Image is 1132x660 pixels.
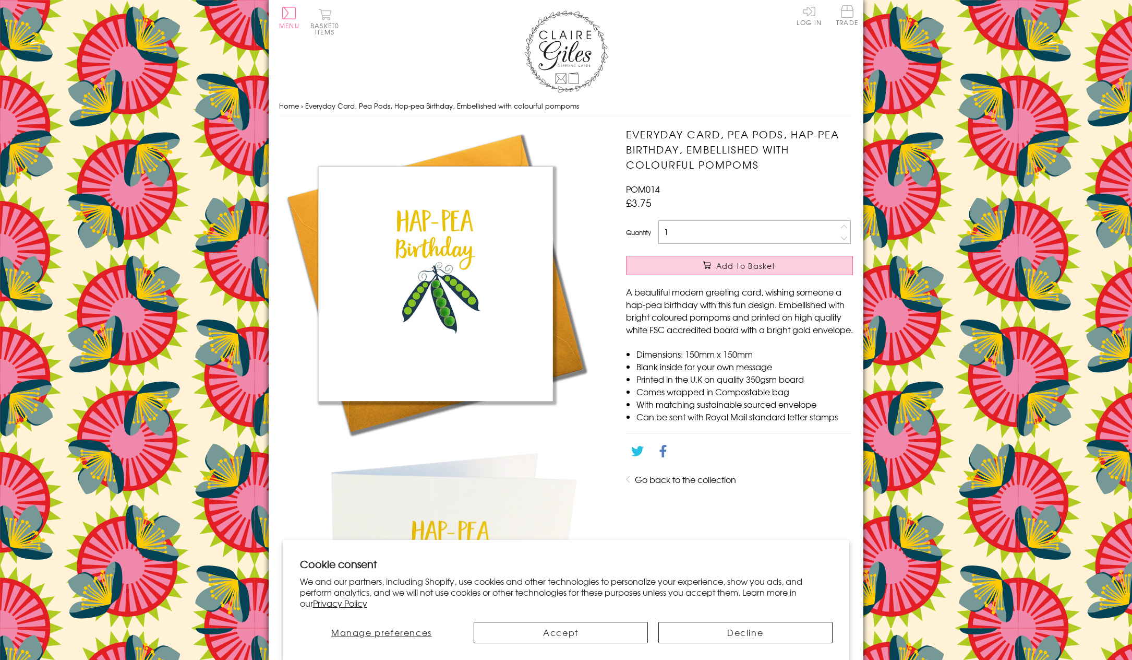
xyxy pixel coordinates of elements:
a: Privacy Policy [313,597,367,609]
span: £3.75 [626,195,652,210]
a: Trade [836,5,858,28]
span: Trade [836,5,858,26]
li: Printed in the U.K on quality 350gsm board [636,373,853,385]
p: A beautiful modern greeting card, wishing someone a hap-pea birthday with this fun design. Embell... [626,286,853,336]
a: Home [279,101,299,111]
span: Add to Basket [716,261,776,271]
li: Dimensions: 150mm x 150mm [636,348,853,360]
label: Quantity [626,228,651,237]
a: Go back to the collection [635,473,736,486]
button: Manage preferences [300,622,464,643]
li: Can be sent with Royal Mail standard letter stamps [636,410,853,423]
button: Accept [474,622,648,643]
h1: Everyday Card, Pea Pods, Hap-pea Birthday, Embellished with colourful pompoms [626,127,853,172]
button: Add to Basket [626,256,853,275]
img: Everyday Card, Pea Pods, Hap-pea Birthday, Embellished with colourful pompoms [279,127,592,440]
li: Comes wrapped in Compostable bag [636,385,853,398]
span: Manage preferences [331,626,432,639]
p: We and our partners, including Shopify, use cookies and other technologies to personalize your ex... [300,576,833,608]
span: 0 items [315,21,339,37]
img: Claire Giles Greetings Cards [524,10,608,93]
a: Log In [797,5,822,26]
button: Basket0 items [310,8,339,35]
nav: breadcrumbs [279,96,853,117]
button: Menu [279,7,299,29]
li: With matching sustainable sourced envelope [636,398,853,410]
span: Everyday Card, Pea Pods, Hap-pea Birthday, Embellished with colourful pompoms [305,101,579,111]
h2: Cookie consent [300,557,833,571]
button: Decline [658,622,833,643]
li: Blank inside for your own message [636,360,853,373]
span: › [301,101,303,111]
span: POM014 [626,183,660,195]
span: Menu [279,21,299,30]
